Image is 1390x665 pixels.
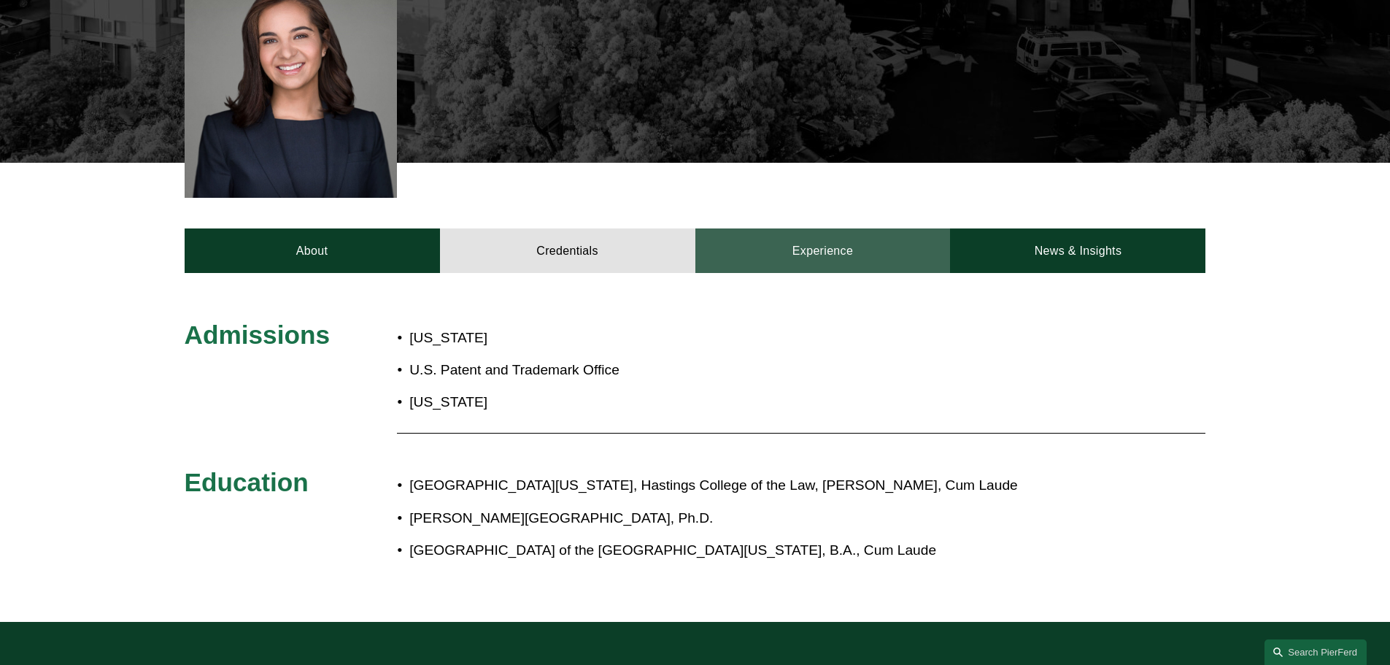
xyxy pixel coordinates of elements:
p: [GEOGRAPHIC_DATA] of the [GEOGRAPHIC_DATA][US_STATE], B.A., Cum Laude [409,538,1078,564]
a: Credentials [440,228,695,272]
p: [US_STATE] [409,326,780,351]
p: [US_STATE] [409,390,780,415]
p: [GEOGRAPHIC_DATA][US_STATE], Hastings College of the Law, [PERSON_NAME], Cum Laude [409,473,1078,499]
a: Search this site [1264,639,1367,665]
a: News & Insights [950,228,1205,272]
a: About [185,228,440,272]
span: Admissions [185,320,330,349]
a: Experience [695,228,951,272]
p: [PERSON_NAME][GEOGRAPHIC_DATA], Ph.D. [409,506,1078,531]
span: Education [185,468,309,496]
p: U.S. Patent and Trademark Office [409,358,780,383]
